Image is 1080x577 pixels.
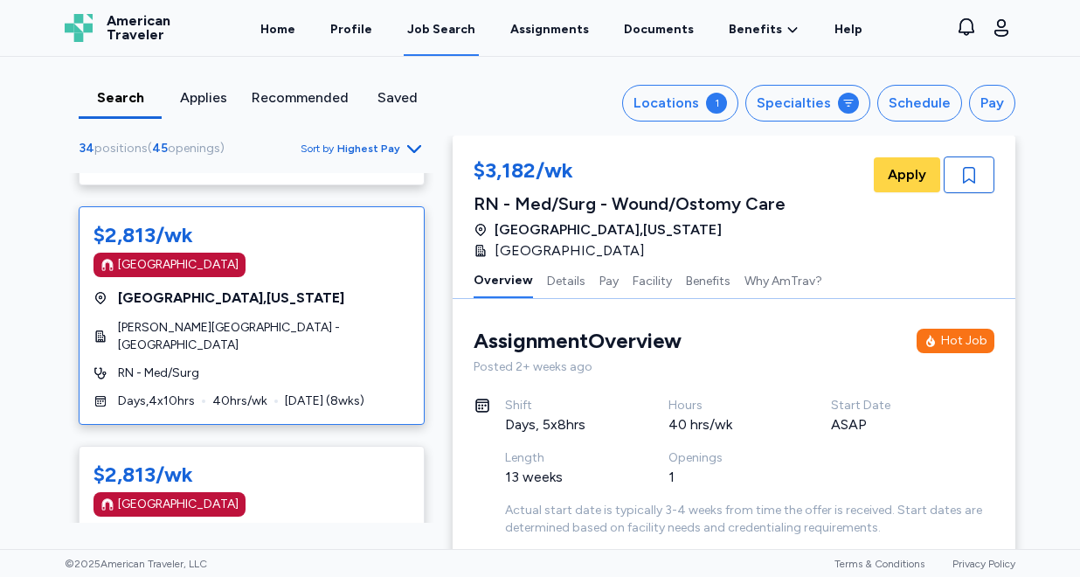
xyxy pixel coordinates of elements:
div: [GEOGRAPHIC_DATA] [118,496,239,513]
button: Details [547,261,585,298]
button: Benefits [686,261,730,298]
div: Shift [505,397,627,414]
span: [PERSON_NAME][GEOGRAPHIC_DATA] - [GEOGRAPHIC_DATA] [118,319,410,354]
span: [GEOGRAPHIC_DATA] , [US_STATE] [495,219,722,240]
div: Assignment Overview [474,327,682,355]
div: Openings [668,449,790,467]
button: Pay [599,261,619,298]
span: 34 [79,141,94,156]
div: 13 weeks [505,467,627,488]
button: Apply [874,157,940,192]
div: Days, 5x8hrs [505,414,627,435]
span: Days , 4 x 10 hrs [118,393,195,410]
span: Sort by [301,142,334,156]
div: Start Date [831,397,952,414]
span: positions [94,141,148,156]
div: Hours [668,397,790,414]
span: 40 hrs/wk [212,393,267,410]
button: Overview [474,261,533,298]
span: American Traveler [107,14,170,42]
button: Facility [633,261,672,298]
a: Privacy Policy [952,558,1015,570]
div: Actual start date is typically 3-4 weeks from time the offer is received. Start dates are determi... [505,502,994,537]
div: Saved [363,87,432,108]
img: Logo [65,14,93,42]
div: Hot Job [941,332,987,350]
button: Why AmTrav? [744,261,822,298]
a: Job Search [404,2,479,56]
span: Benefits [729,21,782,38]
div: Posted 2+ weeks ago [474,358,994,376]
div: 40 hrs/wk [668,414,790,435]
div: 1 [668,467,790,488]
div: ASAP [831,414,952,435]
div: Pay [980,93,1004,114]
div: Schedule [889,93,951,114]
div: Search [86,87,155,108]
div: 1 [706,93,727,114]
a: Terms & Conditions [834,558,924,570]
span: Apply [888,164,926,185]
button: Pay [969,85,1015,122]
div: Applies [169,87,238,108]
span: [GEOGRAPHIC_DATA] [495,240,645,261]
span: [DATE] ( 8 wks) [285,393,364,410]
div: Locations [633,93,699,114]
div: ( ) [79,140,232,157]
span: 45 [152,141,168,156]
button: Locations1 [622,85,738,122]
div: $2,813/wk [93,461,193,489]
div: RN - Med/Surg - Wound/Ostomy Care [474,191,786,216]
button: Sort byHighest Pay [301,138,425,159]
div: Length [505,449,627,467]
div: Job Search [407,21,475,38]
span: Highest Pay [337,142,400,156]
a: Benefits [729,21,800,38]
div: Recommended [252,87,349,108]
span: RN - Med/Surg [118,365,199,382]
button: Specialties [745,85,870,122]
span: [GEOGRAPHIC_DATA] , [US_STATE] [118,288,344,309]
div: $2,813/wk [93,221,193,249]
button: Schedule [877,85,962,122]
span: openings [168,141,220,156]
span: © 2025 American Traveler, LLC [65,557,207,571]
div: [GEOGRAPHIC_DATA] [118,256,239,274]
div: $3,182/wk [474,156,786,188]
div: Specialties [757,93,831,114]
